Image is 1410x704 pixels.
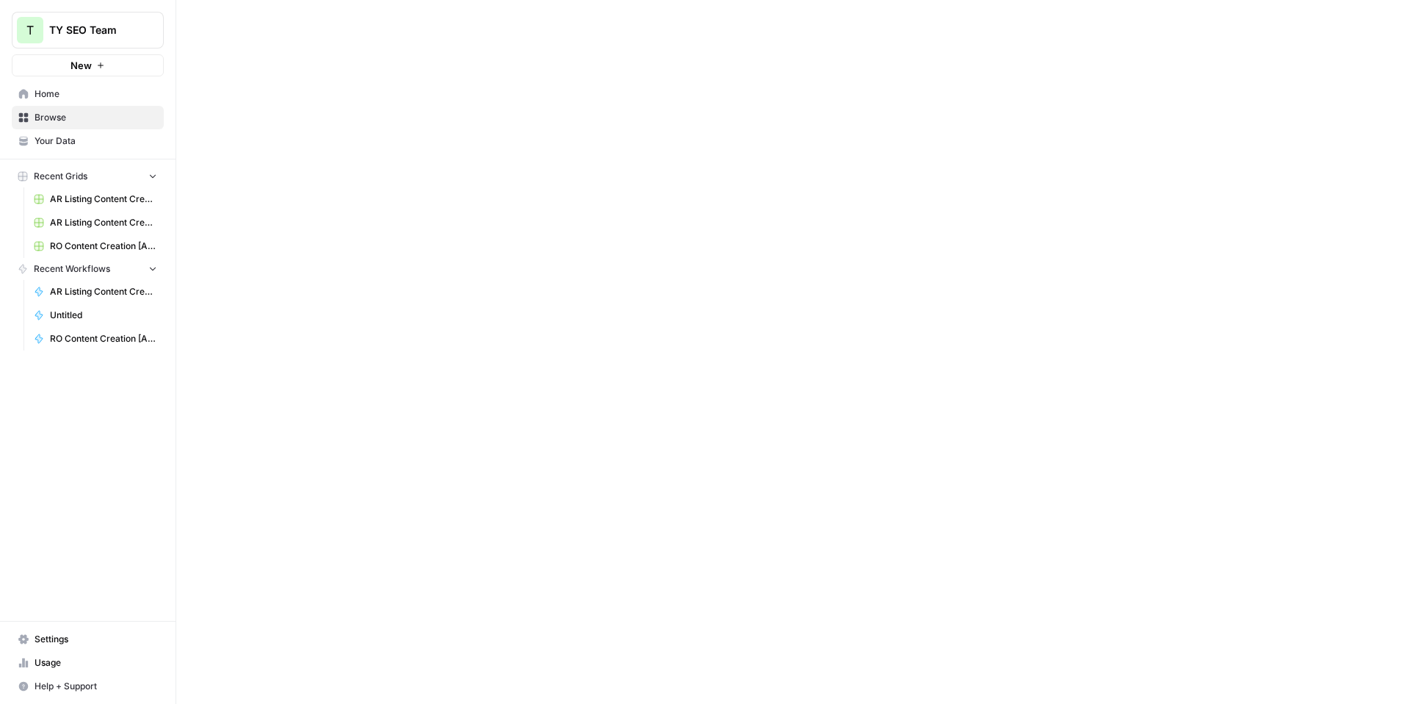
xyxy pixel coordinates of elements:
span: AR Listing Content Creation Grid [Anil] [50,193,157,206]
span: Settings [35,633,157,646]
button: Recent Grids [12,165,164,187]
a: Settings [12,628,164,651]
a: Your Data [12,129,164,153]
span: TY SEO Team [49,23,138,37]
span: Home [35,87,157,101]
span: New [70,58,92,73]
span: Untitled [50,309,157,322]
span: T [26,21,34,39]
a: RO Content Creation [Anil] w/o Google Scrape [27,327,164,351]
span: AR Listing Content Creation Grid [Anil] (P2) [50,216,157,229]
a: Untitled [27,303,164,327]
a: Usage [12,651,164,675]
span: Browse [35,111,157,124]
button: Workspace: TY SEO Team [12,12,164,49]
a: AR Listing Content Creation Grid [Anil] [27,187,164,211]
a: AR Listing Content Creation [27,280,164,303]
span: AR Listing Content Creation [50,285,157,298]
span: Usage [35,656,157,669]
a: Home [12,82,164,106]
span: Your Data [35,134,157,148]
span: Recent Grids [34,170,87,183]
a: Browse [12,106,164,129]
button: Recent Workflows [12,258,164,280]
span: RO Content Creation [Anil] Grid [50,240,157,253]
a: RO Content Creation [Anil] Grid [27,234,164,258]
span: RO Content Creation [Anil] w/o Google Scrape [50,332,157,345]
a: AR Listing Content Creation Grid [Anil] (P2) [27,211,164,234]
span: Recent Workflows [34,262,110,276]
button: New [12,54,164,76]
button: Help + Support [12,675,164,698]
span: Help + Support [35,680,157,693]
